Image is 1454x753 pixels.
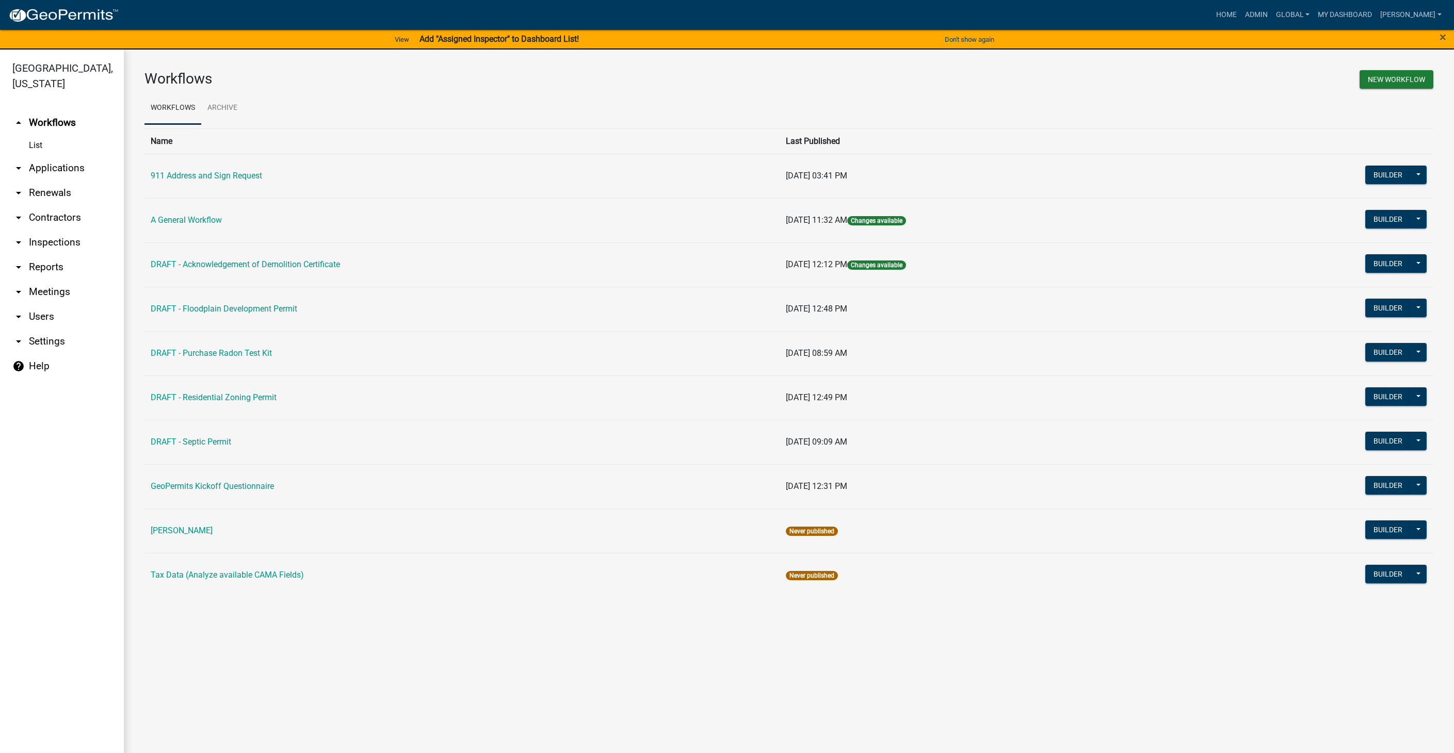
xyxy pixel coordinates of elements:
a: DRAFT - Floodplain Development Permit [151,304,297,314]
th: Last Published [780,128,1198,154]
span: [DATE] 09:09 AM [786,437,847,447]
a: My Dashboard [1314,5,1376,25]
button: Builder [1365,343,1411,362]
span: [DATE] 12:48 PM [786,304,847,314]
i: arrow_drop_down [12,211,25,224]
a: DRAFT - Septic Permit [151,437,231,447]
span: Changes available [847,260,906,270]
button: Builder [1365,299,1411,317]
span: [DATE] 03:41 PM [786,171,847,181]
span: [DATE] 11:32 AM [786,215,847,225]
a: [PERSON_NAME] [1376,5,1446,25]
span: [DATE] 12:49 PM [786,392,847,402]
span: Never published [786,571,838,580]
button: Builder [1365,565,1411,583]
button: Builder [1365,520,1411,539]
strong: Add "Assigned Inspector" to Dashboard List! [419,34,579,44]
button: Builder [1365,387,1411,406]
span: Never published [786,527,838,536]
button: Builder [1365,166,1411,184]
th: Name [144,128,780,154]
button: Builder [1365,432,1411,450]
i: arrow_drop_down [12,187,25,199]
a: 911 Address and Sign Request [151,171,262,181]
a: View [391,31,413,48]
button: Close [1440,31,1446,43]
i: arrow_drop_down [12,335,25,348]
span: [DATE] 08:59 AM [786,348,847,358]
button: New Workflow [1360,70,1433,89]
h3: Workflows [144,70,781,88]
a: Tax Data (Analyze available CAMA Fields) [151,570,304,580]
span: [DATE] 12:12 PM [786,259,847,269]
i: arrow_drop_down [12,162,25,174]
i: arrow_drop_down [12,261,25,273]
a: A General Workflow [151,215,222,225]
span: × [1440,30,1446,44]
i: arrow_drop_down [12,310,25,323]
span: [DATE] 12:31 PM [786,481,847,491]
a: Archive [201,92,244,125]
a: DRAFT - Purchase Radon Test Kit [151,348,272,358]
a: Workflows [144,92,201,125]
a: Global [1272,5,1314,25]
span: Changes available [847,216,906,225]
a: DRAFT - Acknowledgement of Demolition Certificate [151,259,340,269]
i: arrow_drop_up [12,117,25,129]
a: GeoPermits Kickoff Questionnaire [151,481,274,491]
a: DRAFT - Residential Zoning Permit [151,392,277,402]
i: help [12,360,25,372]
button: Don't show again [941,31,998,48]
a: [PERSON_NAME] [151,526,213,535]
button: Builder [1365,476,1411,495]
a: Admin [1241,5,1272,25]
i: arrow_drop_down [12,236,25,249]
a: Home [1212,5,1241,25]
button: Builder [1365,210,1411,228]
button: Builder [1365,254,1411,273]
i: arrow_drop_down [12,286,25,298]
